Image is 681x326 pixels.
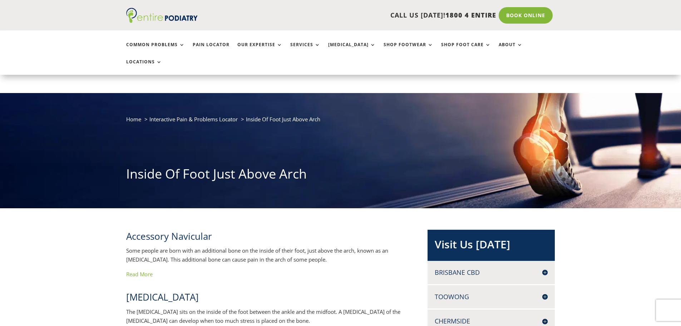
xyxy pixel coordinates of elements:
[328,42,376,58] a: [MEDICAL_DATA]
[445,11,496,19] span: 1800 4 ENTIRE
[499,42,523,58] a: About
[126,247,388,263] span: Some people are born with an additional bone on the inside of their foot, just above the arch, kn...
[149,116,238,123] a: Interactive Pain & Problems Locator
[126,59,162,75] a: Locations
[225,11,496,20] p: CALL US [DATE]!
[246,116,320,123] span: Inside Of Foot Just Above Arch
[435,292,548,301] h4: Toowong
[193,42,230,58] a: Pain Locator
[126,42,185,58] a: Common Problems
[384,42,433,58] a: Shop Footwear
[126,115,555,129] nav: breadcrumb
[126,165,555,186] h1: Inside Of Foot Just Above Arch
[441,42,491,58] a: Shop Foot Care
[435,237,548,256] h2: Visit Us [DATE]
[126,291,199,303] span: [MEDICAL_DATA]
[435,317,548,326] h4: Chermside
[499,7,553,24] a: Book Online
[237,42,282,58] a: Our Expertise
[435,268,548,277] h4: Brisbane CBD
[126,271,153,278] a: Read More
[126,116,141,123] a: Home
[126,17,198,24] a: Entire Podiatry
[126,8,198,23] img: logo (1)
[126,308,400,325] span: The [MEDICAL_DATA] sits on the inside of the foot between the ankle and the midfoot. A [MEDICAL_D...
[290,42,320,58] a: Services
[126,230,212,243] span: Accessory Navicular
